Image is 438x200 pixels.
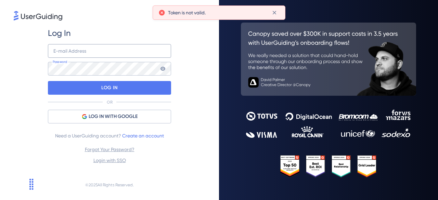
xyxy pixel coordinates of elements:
[168,9,206,17] span: Token is not valid.
[122,133,164,138] a: Create an account
[48,44,171,58] input: example@company.com
[280,155,377,177] img: 25303e33045975176eb484905ab012ff.svg
[93,158,126,163] a: Login with SSO
[246,110,411,138] img: 9302ce2ac39453076f5bc0f2f2ca889b.svg
[85,181,134,189] span: © 2025 All Rights Reserved.
[26,174,37,195] div: Arrastar
[89,112,138,121] span: LOG IN WITH GOOGLE
[14,11,62,21] img: 8faab4ba6bc7696a72372aa768b0286c.svg
[241,23,416,96] img: 26c0aa7c25a843aed4baddd2b5e0fa68.svg
[48,28,71,39] span: Log In
[85,147,134,152] a: Forgot Your Password?
[55,132,164,140] span: Need a UserGuiding account?
[101,82,117,93] p: LOG IN
[107,99,113,105] p: OR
